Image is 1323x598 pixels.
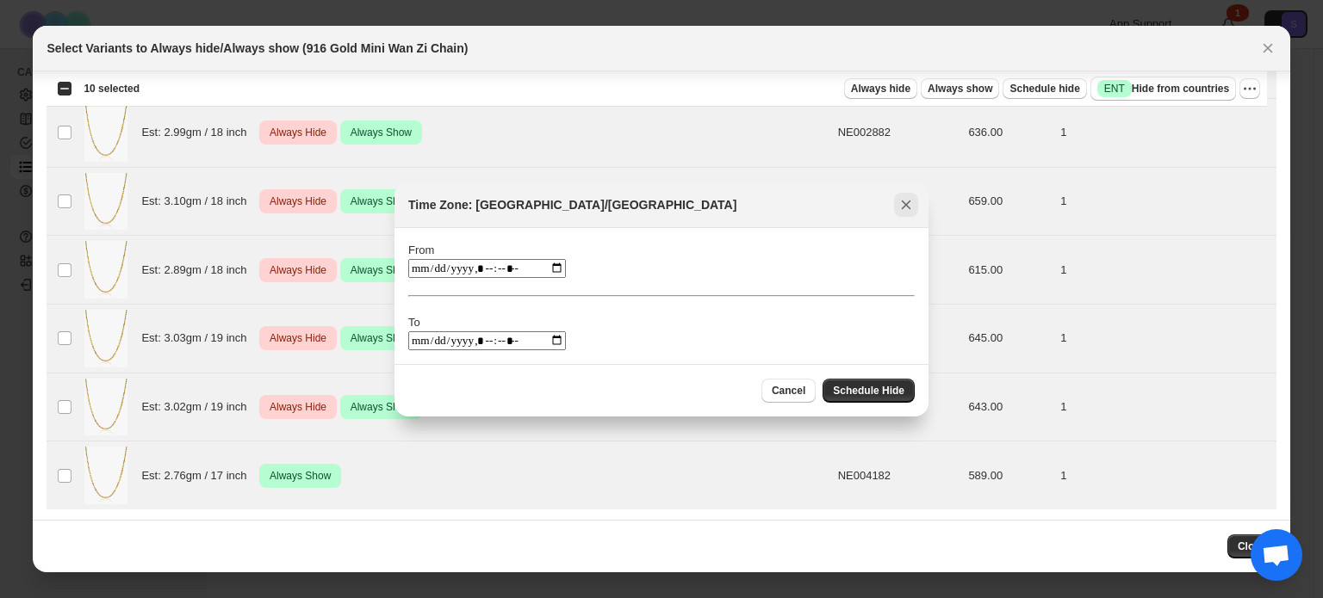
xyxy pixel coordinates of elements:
[1097,80,1229,97] span: Hide from countries
[761,379,816,403] button: Cancel
[844,78,917,99] button: Always hide
[266,260,330,281] span: Always Hide
[141,262,256,279] span: Est: 2.89gm / 18 inch
[347,191,415,212] span: Always Show
[1055,236,1276,305] td: 1
[47,40,468,57] h2: Select Variants to Always hide/Always show (916 Gold Mini Wan Zi Chain)
[851,82,910,96] span: Always hide
[408,196,736,213] h2: Time Zone: [GEOGRAPHIC_DATA]/[GEOGRAPHIC_DATA]
[347,260,415,281] span: Always Show
[1256,36,1280,60] button: Close
[141,330,256,347] span: Est: 3.03gm / 19 inch
[921,78,999,99] button: Always show
[1090,77,1236,101] button: SuccessENTHide from countries
[84,447,127,504] img: 916GoldMiniWanZiChainthumbnail.jpg
[141,193,256,210] span: Est: 3.10gm / 18 inch
[141,398,256,416] span: Est: 3.02gm / 19 inch
[266,122,330,143] span: Always Hide
[1009,82,1079,96] span: Schedule hide
[928,82,992,96] span: Always show
[1003,78,1086,99] button: Schedule hide
[408,316,420,329] label: To
[833,167,964,236] td: NE002883
[833,98,964,167] td: NE002882
[1239,78,1260,99] button: More actions
[1055,304,1276,373] td: 1
[1251,529,1302,581] a: Open chat
[347,122,415,143] span: Always Show
[1104,82,1125,96] span: ENT
[141,124,256,141] span: Est: 2.99gm / 18 inch
[1055,98,1276,167] td: 1
[833,384,904,398] span: Schedule Hide
[963,373,1055,441] td: 643.00
[823,379,915,403] button: Schedule Hide
[894,193,918,217] button: Close
[347,328,415,348] span: Always Show
[408,244,434,256] label: From
[266,328,330,348] span: Always Hide
[84,173,127,231] img: 916GoldMiniWanZiChainthumbnail.jpg
[84,104,127,162] img: 916GoldMiniWanZiChainthumbnail.jpg
[1055,373,1276,441] td: 1
[1055,167,1276,236] td: 1
[1238,539,1266,553] span: Close
[963,304,1055,373] td: 645.00
[963,236,1055,305] td: 615.00
[963,98,1055,167] td: 636.00
[963,167,1055,236] td: 659.00
[1227,534,1276,558] button: Close
[84,241,127,299] img: 916GoldMiniWanZiChainthumbnail.jpg
[266,397,330,417] span: Always Hide
[266,191,330,212] span: Always Hide
[347,397,415,417] span: Always Show
[1055,441,1276,509] td: 1
[266,465,334,486] span: Always Show
[833,441,964,509] td: NE004182
[141,467,256,484] span: Est: 2.76gm / 17 inch
[84,82,140,96] span: 10 selected
[963,441,1055,509] td: 589.00
[772,384,805,398] span: Cancel
[84,379,127,436] img: 916GoldMiniWanZiChainthumbnail.jpg
[84,310,127,367] img: 916GoldMiniWanZiChainthumbnail.jpg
